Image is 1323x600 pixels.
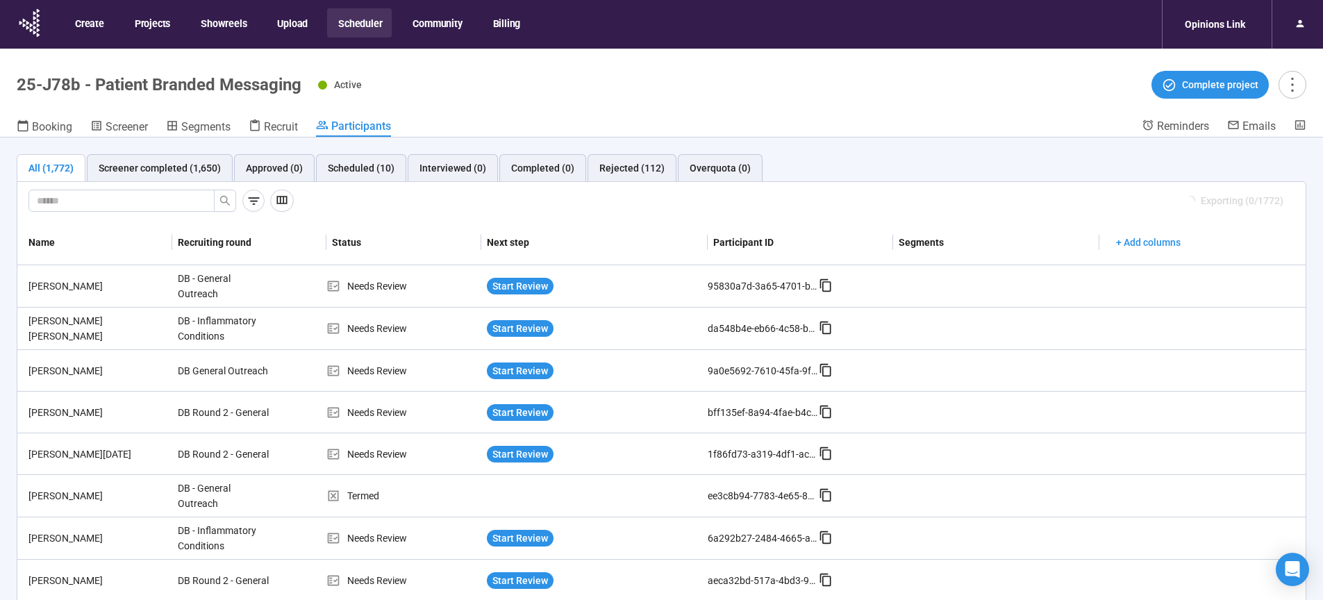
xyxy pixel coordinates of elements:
[1176,11,1254,37] div: Opinions Link
[487,320,554,337] button: Start Review
[172,220,327,265] th: Recruiting round
[326,278,481,294] div: Needs Review
[246,160,303,176] div: Approved (0)
[181,120,231,133] span: Segments
[708,220,893,265] th: Participant ID
[511,160,574,176] div: Completed (0)
[172,399,276,426] div: DB Round 2 - General
[327,8,392,37] button: Scheduler
[708,363,819,378] div: 9a0e5692-7610-45fa-9fa1-534852b04b9d
[1174,190,1295,212] button: Exporting (0/1772)
[1227,119,1276,135] a: Emails
[23,278,172,294] div: [PERSON_NAME]
[708,531,819,546] div: 6a292b27-2484-4665-acd3-9048aea6e622
[23,573,172,588] div: [PERSON_NAME]
[326,531,481,546] div: Needs Review
[1276,553,1309,586] div: Open Intercom Messenger
[106,120,148,133] span: Screener
[331,119,391,133] span: Participants
[172,441,276,467] div: DB Round 2 - General
[487,530,554,547] button: Start Review
[172,475,276,517] div: DB - General Outreach
[17,119,72,137] a: Booking
[99,160,221,176] div: Screener completed (1,650)
[1242,119,1276,133] span: Emails
[316,119,391,137] a: Participants
[166,119,231,137] a: Segments
[90,119,148,137] a: Screener
[893,220,1099,265] th: Segments
[487,572,554,589] button: Start Review
[482,8,531,37] button: Billing
[419,160,486,176] div: Interviewed (0)
[23,405,172,420] div: [PERSON_NAME]
[28,160,74,176] div: All (1,772)
[492,321,548,336] span: Start Review
[23,531,172,546] div: [PERSON_NAME]
[326,321,481,336] div: Needs Review
[172,517,276,559] div: DB - Inflammatory Conditions
[492,278,548,294] span: Start Review
[708,278,819,294] div: 95830a7d-3a65-4701-b73d-6a8492f91168
[326,488,481,503] div: Termed
[214,190,236,212] button: search
[249,119,298,137] a: Recruit
[17,75,301,94] h1: 25-J78b - Patient Branded Messaging
[1151,71,1269,99] button: Complete project
[326,405,481,420] div: Needs Review
[264,120,298,133] span: Recruit
[172,265,276,307] div: DB - General Outreach
[1279,71,1306,99] button: more
[487,278,554,294] button: Start Review
[708,321,819,336] div: da548b4e-eb66-4c58-be30-1d7f1380ed49
[124,8,180,37] button: Projects
[492,531,548,546] span: Start Review
[1142,119,1209,135] a: Reminders
[708,447,819,462] div: 1f86fd73-a319-4df1-ac4d-59cb7cb00712
[172,308,276,349] div: DB - Inflammatory Conditions
[23,488,172,503] div: [PERSON_NAME]
[492,405,548,420] span: Start Review
[23,447,172,462] div: [PERSON_NAME][DATE]
[1182,77,1258,92] span: Complete project
[487,446,554,462] button: Start Review
[266,8,317,37] button: Upload
[17,220,172,265] th: Name
[326,363,481,378] div: Needs Review
[172,567,276,594] div: DB Round 2 - General
[190,8,256,37] button: Showreels
[172,358,276,384] div: DB General Outreach
[1201,193,1283,208] span: Exporting (0/1772)
[492,573,548,588] span: Start Review
[481,220,708,265] th: Next step
[708,573,819,588] div: aeca32bd-517a-4bd3-9026-bef7a5535914
[708,488,819,503] div: ee3c8b94-7783-4e65-8bb0-e92f60863e73
[492,363,548,378] span: Start Review
[1283,75,1301,94] span: more
[1157,119,1209,133] span: Reminders
[599,160,665,176] div: Rejected (112)
[326,447,481,462] div: Needs Review
[219,195,231,206] span: search
[334,79,362,90] span: Active
[326,220,481,265] th: Status
[708,405,819,420] div: bff135ef-8a94-4fae-b4c8-1383296f2cd5
[690,160,751,176] div: Overquota (0)
[487,404,554,421] button: Start Review
[64,8,114,37] button: Create
[326,573,481,588] div: Needs Review
[492,447,548,462] span: Start Review
[1105,231,1192,253] button: + Add columns
[1185,195,1197,207] span: loading
[32,120,72,133] span: Booking
[401,8,472,37] button: Community
[23,313,172,344] div: [PERSON_NAME] [PERSON_NAME]
[23,363,172,378] div: [PERSON_NAME]
[328,160,394,176] div: Scheduled (10)
[487,362,554,379] button: Start Review
[1116,235,1181,250] span: + Add columns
